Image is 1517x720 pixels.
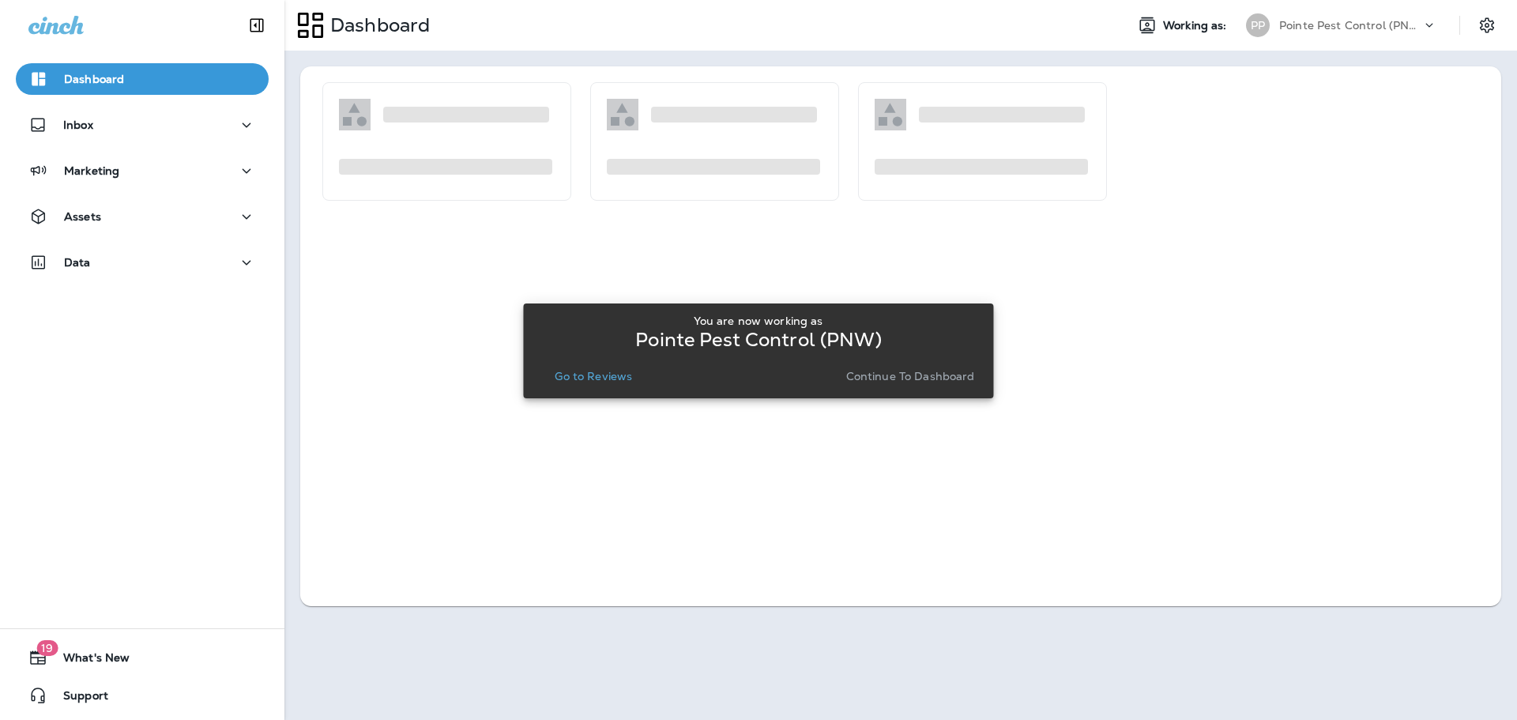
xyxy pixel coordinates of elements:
button: Dashboard [16,63,269,95]
span: Support [47,689,108,708]
span: What's New [47,651,130,670]
button: Continue to Dashboard [840,365,981,387]
div: PP [1246,13,1270,37]
button: Inbox [16,109,269,141]
p: Data [64,256,91,269]
button: Marketing [16,155,269,187]
span: Working as: [1163,19,1230,32]
p: Assets [64,210,101,223]
button: Go to Reviews [548,365,638,387]
button: Settings [1473,11,1501,40]
button: Data [16,247,269,278]
button: Support [16,680,269,711]
p: Dashboard [64,73,124,85]
p: Continue to Dashboard [846,370,975,383]
p: Go to Reviews [555,370,632,383]
button: 19What's New [16,642,269,673]
button: Assets [16,201,269,232]
p: Dashboard [324,13,430,37]
p: Inbox [63,119,93,131]
p: Pointe Pest Control (PNW) [1279,19,1421,32]
span: 19 [36,640,58,656]
p: You are now working as [694,315,822,327]
p: Marketing [64,164,119,177]
button: Collapse Sidebar [235,9,279,41]
p: Pointe Pest Control (PNW) [635,334,882,346]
